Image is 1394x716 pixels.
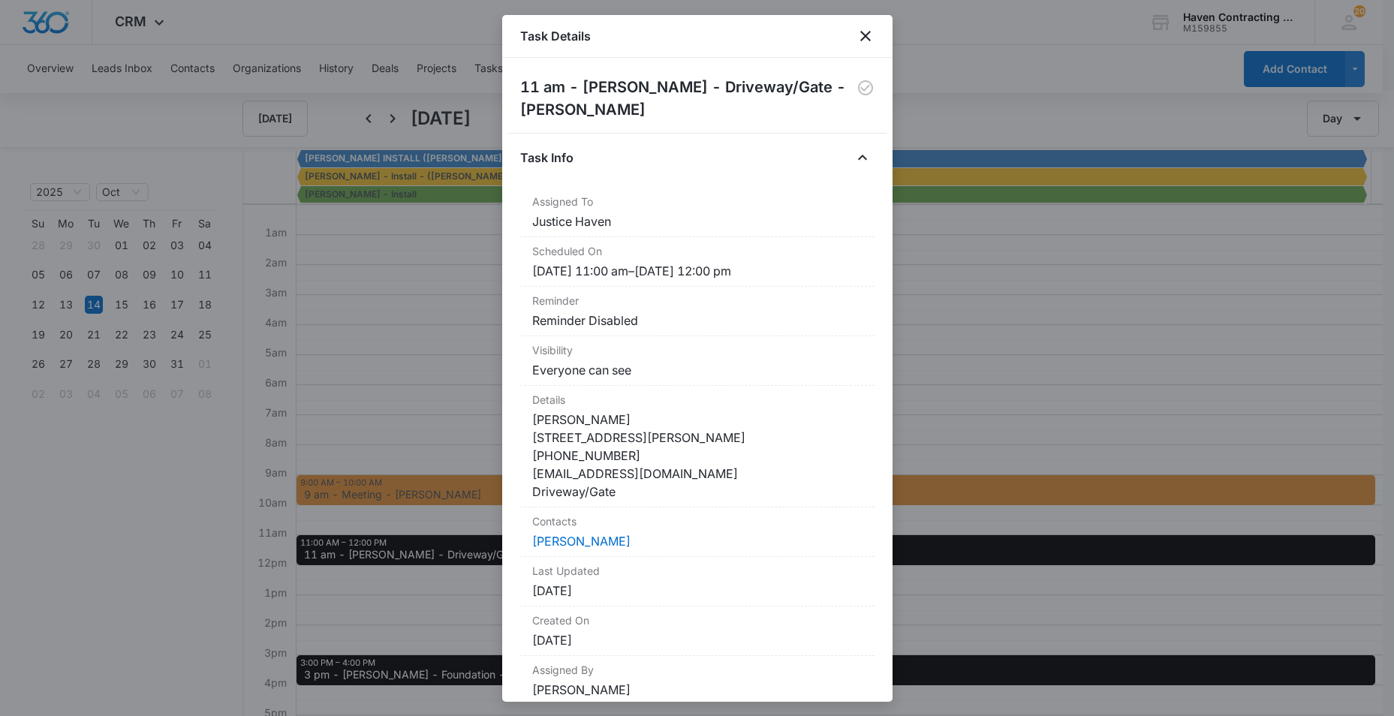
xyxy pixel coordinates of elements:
[532,311,863,329] dd: Reminder Disabled
[520,149,574,167] h4: Task Info
[532,681,863,699] dd: [PERSON_NAME]
[520,507,875,557] div: Contacts[PERSON_NAME]
[851,146,875,170] button: Close
[520,606,875,656] div: Created On[DATE]
[520,557,875,606] div: Last Updated[DATE]
[532,293,863,308] dt: Reminder
[532,411,863,501] dd: [PERSON_NAME] [STREET_ADDRESS][PERSON_NAME] [PHONE_NUMBER] [EMAIL_ADDRESS][DOMAIN_NAME] Driveway/...
[532,631,863,649] dd: [DATE]
[520,336,875,386] div: VisibilityEveryone can see
[532,563,863,579] dt: Last Updated
[520,287,875,336] div: ReminderReminder Disabled
[520,27,591,45] h1: Task Details
[532,513,863,529] dt: Contacts
[532,342,863,358] dt: Visibility
[532,212,863,230] dd: Justice Haven
[532,582,863,600] dd: [DATE]
[532,361,863,379] dd: Everyone can see
[532,534,631,549] a: [PERSON_NAME]
[532,262,863,280] dd: [DATE] 11:00 am – [DATE] 12:00 pm
[532,392,863,408] dt: Details
[520,237,875,287] div: Scheduled On[DATE] 11:00 am–[DATE] 12:00 pm
[520,656,875,705] div: Assigned By[PERSON_NAME]
[532,194,863,209] dt: Assigned To
[520,386,875,507] div: Details[PERSON_NAME] [STREET_ADDRESS][PERSON_NAME] [PHONE_NUMBER] [EMAIL_ADDRESS][DOMAIN_NAME] Dr...
[857,27,875,45] button: close
[532,243,863,259] dt: Scheduled On
[532,612,863,628] dt: Created On
[520,76,857,121] h2: 11 am - [PERSON_NAME] - Driveway/Gate - [PERSON_NAME]
[520,188,875,237] div: Assigned ToJustice Haven
[532,662,863,678] dt: Assigned By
